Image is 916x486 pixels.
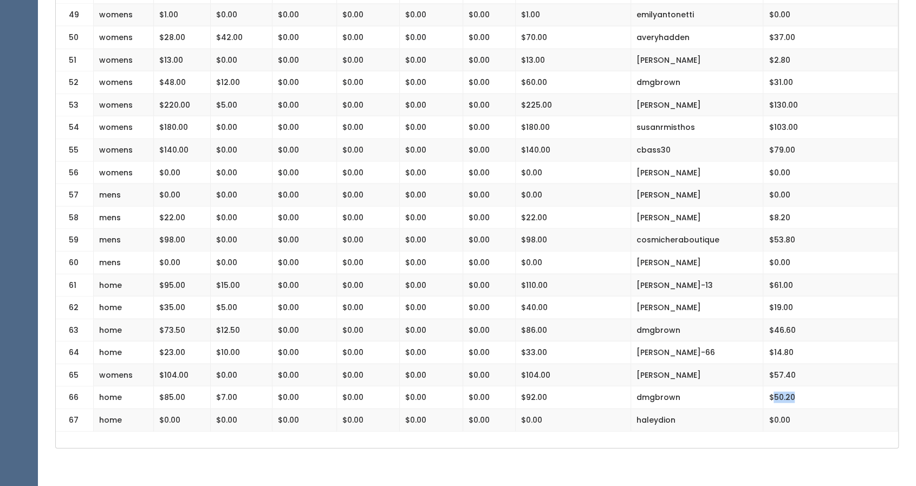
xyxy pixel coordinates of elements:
td: womens [94,93,154,116]
td: $0.00 [153,408,210,431]
td: 62 [56,296,94,319]
td: $60.00 [515,71,631,94]
td: $0.00 [272,341,337,364]
td: $0.00 [336,161,400,183]
td: $0.00 [336,408,400,431]
td: $0.00 [400,318,463,341]
td: $0.00 [400,273,463,296]
td: $0.00 [400,71,463,94]
td: $70.00 [515,26,631,49]
td: $0.00 [463,116,515,139]
td: womens [94,3,154,26]
td: $14.80 [763,341,898,364]
td: $0.00 [515,161,631,183]
td: $0.00 [336,251,400,273]
td: womens [94,116,154,139]
td: $0.00 [463,296,515,319]
td: $0.00 [336,318,400,341]
td: $0.00 [210,116,272,139]
td: $86.00 [515,318,631,341]
td: 64 [56,341,94,364]
td: $0.00 [336,48,400,71]
td: $0.00 [400,93,463,116]
td: 63 [56,318,94,341]
td: $0.00 [336,93,400,116]
td: $73.50 [153,318,210,341]
td: home [94,408,154,431]
td: $35.00 [153,296,210,319]
td: $0.00 [336,386,400,409]
td: $79.00 [763,139,898,161]
td: $0.00 [272,228,337,251]
td: $57.40 [763,363,898,386]
td: $0.00 [210,183,272,206]
td: [PERSON_NAME] [631,206,763,228]
td: $0.00 [463,386,515,409]
td: $98.00 [153,228,210,251]
td: 51 [56,48,94,71]
td: dmgbrown [631,318,763,341]
td: $0.00 [400,363,463,386]
td: $0.00 [272,318,337,341]
td: $0.00 [272,116,337,139]
td: $103.00 [763,116,898,139]
td: 67 [56,408,94,431]
td: home [94,318,154,341]
td: $0.00 [336,273,400,296]
td: $48.00 [153,71,210,94]
td: $19.00 [763,296,898,319]
td: $12.50 [210,318,272,341]
td: 59 [56,228,94,251]
td: $0.00 [515,251,631,273]
td: $0.00 [763,161,898,183]
td: $46.60 [763,318,898,341]
td: $0.00 [463,206,515,228]
td: $0.00 [210,139,272,161]
td: $0.00 [463,71,515,94]
td: $22.00 [153,206,210,228]
td: $0.00 [400,341,463,364]
td: $0.00 [272,48,337,71]
td: $0.00 [272,273,337,296]
td: 56 [56,161,94,183]
td: [PERSON_NAME] [631,251,763,273]
td: $42.00 [210,26,272,49]
td: $0.00 [272,296,337,319]
td: $8.20 [763,206,898,228]
td: $0.00 [400,116,463,139]
td: $0.00 [153,161,210,183]
td: $0.00 [272,183,337,206]
td: $225.00 [515,93,631,116]
td: $0.00 [400,206,463,228]
td: $1.00 [153,3,210,26]
td: $0.00 [272,408,337,431]
td: 49 [56,3,94,26]
td: $0.00 [336,296,400,319]
td: $0.00 [400,183,463,206]
td: susanrmisthos [631,116,763,139]
td: $0.00 [272,26,337,49]
td: $0.00 [272,71,337,94]
td: $0.00 [463,318,515,341]
td: averyhadden [631,26,763,49]
td: 65 [56,363,94,386]
td: womens [94,26,154,49]
td: $0.00 [336,206,400,228]
td: $37.00 [763,26,898,49]
td: $7.00 [210,386,272,409]
td: home [94,386,154,409]
td: $0.00 [336,341,400,364]
td: [PERSON_NAME] [631,161,763,183]
td: home [94,341,154,364]
td: $0.00 [272,386,337,409]
td: cbass30 [631,139,763,161]
td: 57 [56,183,94,206]
td: $15.00 [210,273,272,296]
td: $0.00 [210,363,272,386]
td: $50.20 [763,386,898,409]
td: $104.00 [153,363,210,386]
td: $0.00 [210,408,272,431]
td: $23.00 [153,341,210,364]
td: $53.80 [763,228,898,251]
td: $0.00 [272,139,337,161]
